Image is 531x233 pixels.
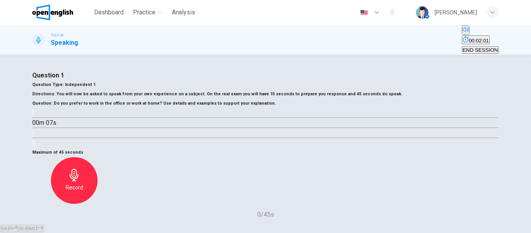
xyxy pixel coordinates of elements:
img: en [359,10,369,16]
span: 00:02:01 [469,38,489,44]
img: OpenEnglish logo [32,5,73,20]
span: END SESSION [463,47,498,53]
h6: Directions : [32,89,499,99]
button: Record [51,157,98,204]
span: Independent 1 [64,82,96,87]
h6: 0/45s [32,210,499,219]
button: Analysis [169,5,198,19]
button: SUBMIT [18,225,44,232]
button: Click to see the audio transcription [32,130,34,137]
span: Analysis [172,8,195,17]
span: SKIP [1,226,12,231]
h6: Question Type : [32,80,499,89]
div: Hide [462,35,499,45]
div: [PERSON_NAME] [435,8,477,17]
button: Practice [130,5,166,19]
span: Dashboard [94,8,124,17]
button: END SESSION [462,46,499,54]
span: 00m 07s [32,119,56,126]
h6: Maximum of 45 seconds [32,148,499,157]
span: Use details and examples to support your explanation. [163,101,276,106]
a: OpenEnglish logo [32,5,91,20]
h4: Question 1 [32,71,499,80]
span: You will now be asked to speak from your own experience on a subject. On the real exam you will h... [56,91,402,96]
span: SUBMIT [19,226,38,231]
span: Do you prefer to work in the office or work at home? [54,101,162,106]
button: Dashboard [91,5,127,19]
h6: Question : [32,99,499,108]
button: 00:02:01 [462,35,490,44]
span: TOEFL® [51,33,63,38]
span: Practice [133,8,155,17]
div: Mute [462,26,499,35]
h6: Record [66,183,83,192]
h1: Speaking [51,38,78,47]
img: Profile picture [416,6,428,19]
